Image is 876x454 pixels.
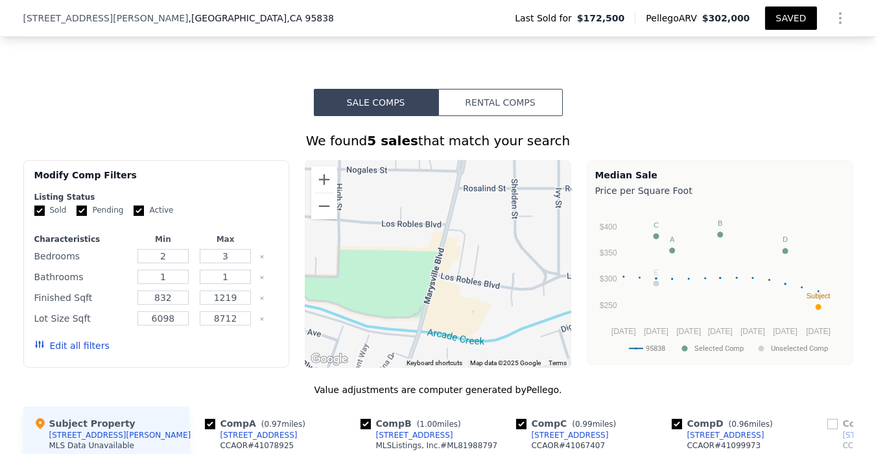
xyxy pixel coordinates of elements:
button: Clear [259,296,265,301]
text: $350 [599,248,617,257]
input: Pending [77,206,87,216]
span: Pellego ARV [646,12,702,25]
button: Rental Comps [438,89,563,116]
span: $302,000 [702,13,750,23]
text: $250 [599,301,617,310]
span: 0.99 [575,420,593,429]
input: Sold [34,206,45,216]
a: [STREET_ADDRESS] [205,430,298,440]
a: [STREET_ADDRESS] [361,430,453,440]
div: Max [197,234,254,245]
button: Show Options [827,5,853,31]
label: Active [134,205,173,216]
span: ( miles) [567,420,621,429]
div: Value adjustments are computer generated by Pellego . [23,383,853,396]
button: Sale Comps [314,89,438,116]
img: Google [308,351,351,368]
a: [STREET_ADDRESS] [672,430,764,440]
div: MLS Data Unavailable [49,440,135,451]
div: [STREET_ADDRESS] [532,430,609,440]
div: Lot Size Sqft [34,309,130,328]
button: Zoom out [311,193,337,219]
a: [STREET_ADDRESS] [516,430,609,440]
button: Clear [259,275,265,280]
div: Bedrooms [34,247,130,265]
div: Subject Property [34,417,136,430]
button: Zoom in [311,167,337,193]
div: Bathrooms [34,268,130,286]
label: Pending [77,205,123,216]
svg: A chart. [595,200,845,362]
div: CCAOR # 41067407 [532,440,606,451]
input: Active [134,206,144,216]
div: Listing Status [34,192,279,202]
text: [DATE] [773,327,798,336]
button: Keyboard shortcuts [407,359,463,368]
div: [STREET_ADDRESS][PERSON_NAME] [49,430,191,440]
text: A [670,235,675,243]
div: CCAOR # 41078925 [220,440,294,451]
span: 1.00 [420,420,437,429]
span: , [GEOGRAPHIC_DATA] [189,12,334,25]
a: Open this area in Google Maps (opens a new window) [308,351,351,368]
div: Comp C [516,417,622,430]
text: [DATE] [676,327,701,336]
button: Clear [259,317,265,322]
div: MLSListings, Inc. # ML81988797 [376,440,498,451]
text: [DATE] [707,327,732,336]
span: ( miles) [256,420,311,429]
span: ( miles) [412,420,466,429]
text: 95838 [646,344,665,353]
span: Last Sold for [515,12,577,25]
text: Unselected Comp [771,344,828,353]
span: Map data ©2025 Google [471,359,541,366]
text: D [783,236,788,244]
text: C [654,221,659,229]
text: Subject [806,292,830,300]
span: [STREET_ADDRESS][PERSON_NAME] [23,12,189,25]
strong: 5 sales [367,133,418,149]
div: Characteristics [34,234,130,245]
button: Clear [259,254,265,259]
span: 0.96 [731,420,749,429]
div: Median Sale [595,169,845,182]
div: [STREET_ADDRESS] [376,430,453,440]
span: $172,500 [577,12,625,25]
div: [STREET_ADDRESS] [687,430,764,440]
a: Terms (opens in new tab) [549,359,567,366]
div: CCAOR # 41099973 [687,440,761,451]
text: B [718,219,722,227]
text: [DATE] [611,327,635,336]
button: SAVED [765,6,816,30]
div: We found that match your search [23,132,853,150]
div: Comp D [672,417,778,430]
div: Comp A [205,417,311,430]
span: 0.97 [265,420,282,429]
div: Finished Sqft [34,289,130,307]
div: [STREET_ADDRESS] [220,430,298,440]
text: [DATE] [806,327,831,336]
text: $400 [599,222,617,232]
text: E [654,269,658,276]
div: Price per Square Foot [595,182,845,200]
div: Modify Comp Filters [34,169,279,192]
text: [DATE] [740,327,765,336]
text: [DATE] [644,327,669,336]
label: Sold [34,205,67,216]
span: ( miles) [724,420,778,429]
div: Comp B [361,417,466,430]
div: Min [134,234,191,245]
span: , CA 95838 [287,13,334,23]
text: $300 [599,274,617,283]
button: Edit all filters [34,339,110,352]
text: Selected Comp [694,344,744,353]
